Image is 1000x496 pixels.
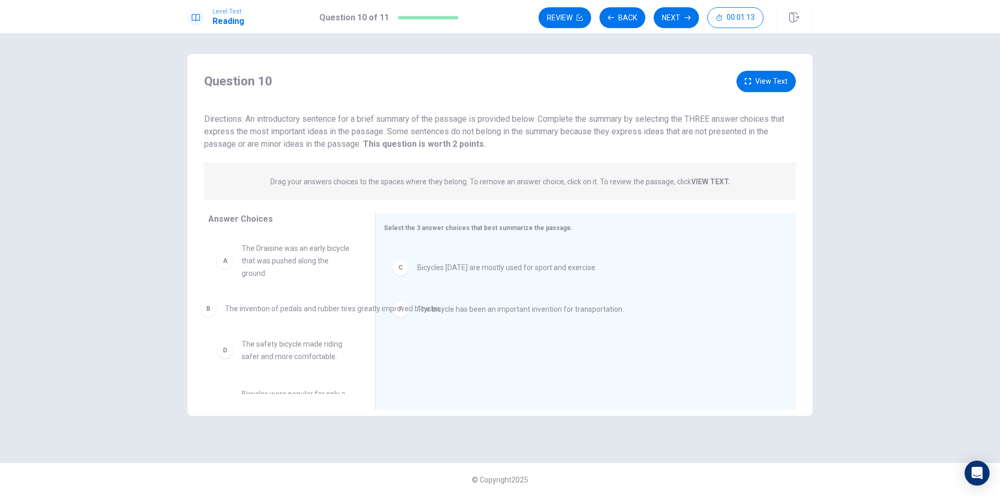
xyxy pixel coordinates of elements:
h1: Reading [213,15,244,28]
button: Next [654,7,699,28]
span: 00:01:13 [727,14,755,22]
strong: VIEW TEXT. [691,177,730,186]
button: View Text [736,71,796,92]
p: Drag your answers choices to the spaces where they belong. To remove an answer choice, click on i... [270,177,730,186]
h1: Question 10 of 11 [319,11,389,24]
span: Directions: An introductory sentence for a brief summary of the passage is provided below. Comple... [204,114,784,149]
span: Level Test [213,8,244,15]
strong: This question is worth 2 points. [361,139,486,149]
h4: Question 10 [204,73,272,90]
button: Review [539,7,591,28]
button: 00:01:13 [707,7,764,28]
button: Back [599,7,645,28]
span: © Copyright 2025 [472,476,528,484]
span: Answer Choices [208,214,273,224]
div: Open Intercom Messenger [965,461,990,486]
span: Select the 3 answer choices that best summarize the passage. [384,224,573,232]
